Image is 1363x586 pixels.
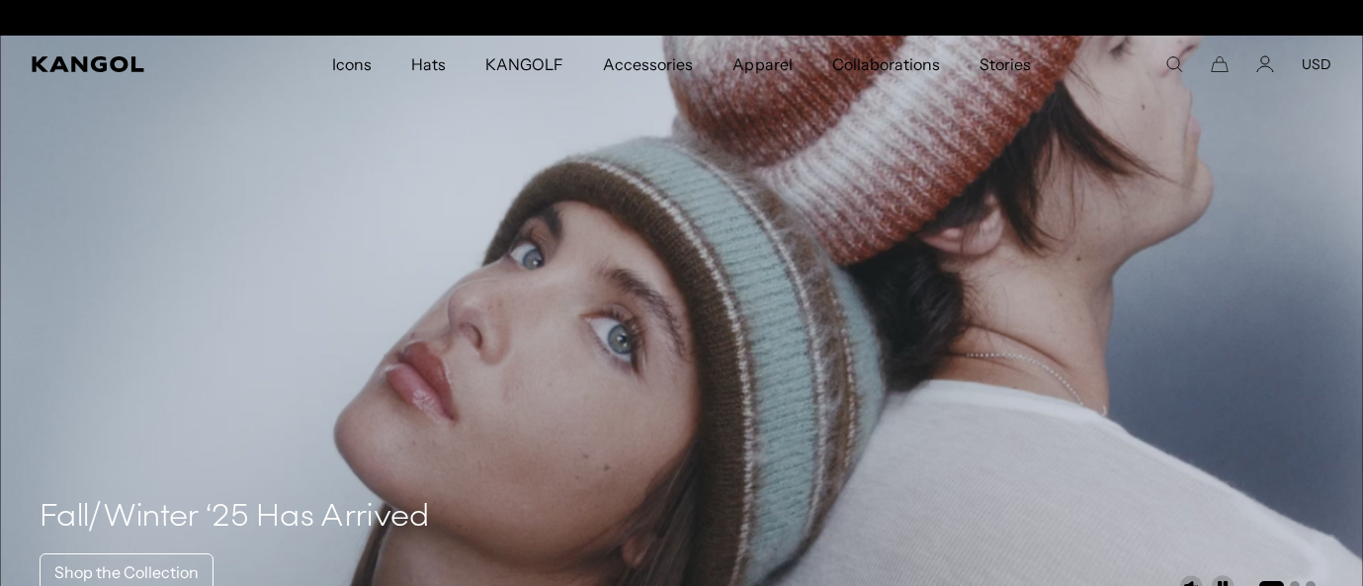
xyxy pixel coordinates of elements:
[391,36,466,93] a: Hats
[332,36,372,93] span: Icons
[960,36,1051,93] a: Stories
[1302,55,1331,73] button: USD
[603,36,693,93] span: Accessories
[312,36,391,93] a: Icons
[32,56,218,72] a: Kangol
[713,36,811,93] a: Apparel
[478,10,886,26] div: 1 of 2
[812,36,960,93] a: Collaborations
[732,36,792,93] span: Apparel
[40,498,430,538] h4: Fall/Winter ‘25 Has Arrived
[466,36,583,93] a: KANGOLF
[1165,55,1183,73] summary: Search here
[1211,55,1229,73] button: Cart
[583,36,713,93] a: Accessories
[411,36,446,93] span: Hats
[832,36,940,93] span: Collaborations
[478,10,886,26] div: Announcement
[478,10,886,26] slideshow-component: Announcement bar
[1256,55,1274,73] a: Account
[485,36,563,93] span: KANGOLF
[980,36,1031,93] span: Stories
